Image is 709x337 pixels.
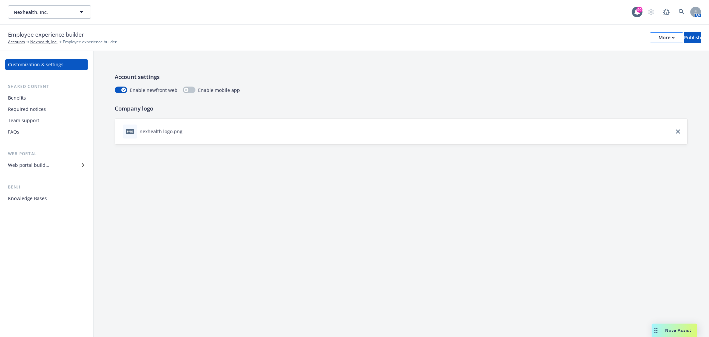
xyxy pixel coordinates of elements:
div: Drag to move [652,324,660,337]
a: Report a Bug [660,5,673,19]
div: More [658,33,675,43]
span: png [126,129,134,134]
div: Web portal [5,151,88,157]
span: Employee experience builder [63,39,117,45]
button: Nova Assist [652,324,697,337]
div: Web portal builder [8,160,49,170]
button: download file [185,128,190,135]
span: Employee experience builder [8,30,84,39]
button: Publish [684,32,701,43]
a: FAQs [5,127,88,137]
span: Enable mobile app [198,87,240,94]
a: Search [675,5,688,19]
div: Required notices [8,104,46,115]
a: Nexhealth, Inc. [30,39,58,45]
div: Publish [684,33,701,43]
div: nexhealth logo.png [140,128,182,135]
a: Start snowing [645,5,658,19]
a: Web portal builder [5,160,88,170]
span: Nexhealth, Inc. [14,9,71,16]
button: Nexhealth, Inc. [8,5,91,19]
div: FAQs [8,127,19,137]
a: Knowledge Bases [5,193,88,204]
div: 90 [637,7,643,13]
a: close [674,128,682,136]
p: Account settings [115,73,688,81]
div: Benefits [8,93,26,103]
div: Knowledge Bases [8,193,47,204]
span: Enable newfront web [130,87,177,94]
a: Benefits [5,93,88,103]
div: Benji [5,184,88,190]
a: Team support [5,115,88,126]
span: Nova Assist [665,327,692,333]
a: Accounts [8,39,25,45]
div: Team support [8,115,39,126]
a: Required notices [5,104,88,115]
div: Shared content [5,83,88,90]
a: Customization & settings [5,59,88,70]
div: Customization & settings [8,59,63,70]
button: More [650,32,683,43]
p: Company logo [115,104,688,113]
